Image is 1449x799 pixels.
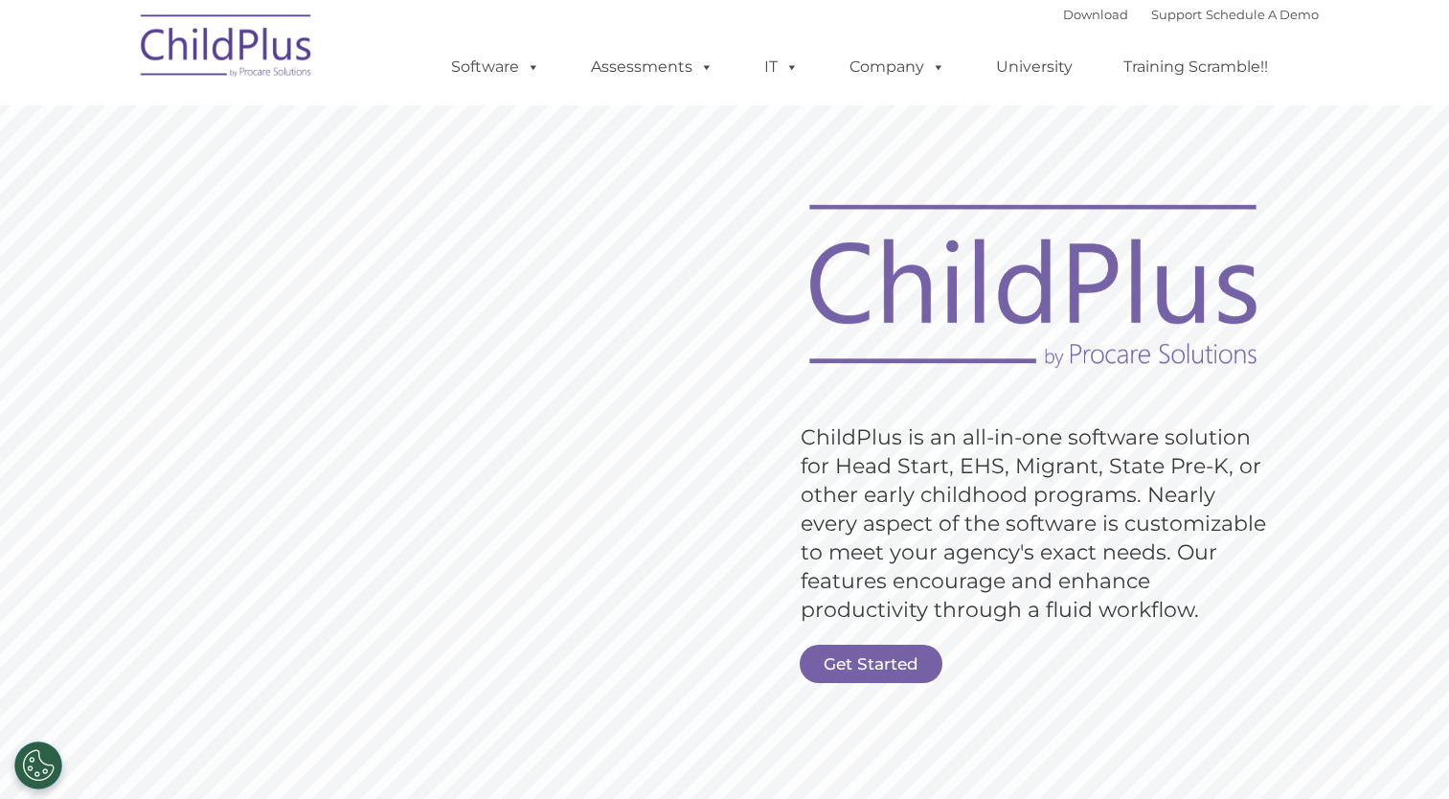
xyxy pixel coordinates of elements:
a: Software [432,48,559,86]
rs-layer: ChildPlus is an all-in-one software solution for Head Start, EHS, Migrant, State Pre-K, or other ... [801,423,1276,625]
a: Support [1151,7,1202,22]
a: University [977,48,1092,86]
a: Training Scramble!! [1104,48,1287,86]
a: IT [745,48,818,86]
img: ChildPlus by Procare Solutions [131,1,323,97]
font: | [1063,7,1319,22]
a: Download [1063,7,1128,22]
a: Assessments [572,48,733,86]
button: Cookies Settings [14,742,62,789]
a: Company [830,48,964,86]
a: Schedule A Demo [1206,7,1319,22]
a: Get Started [800,645,942,683]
